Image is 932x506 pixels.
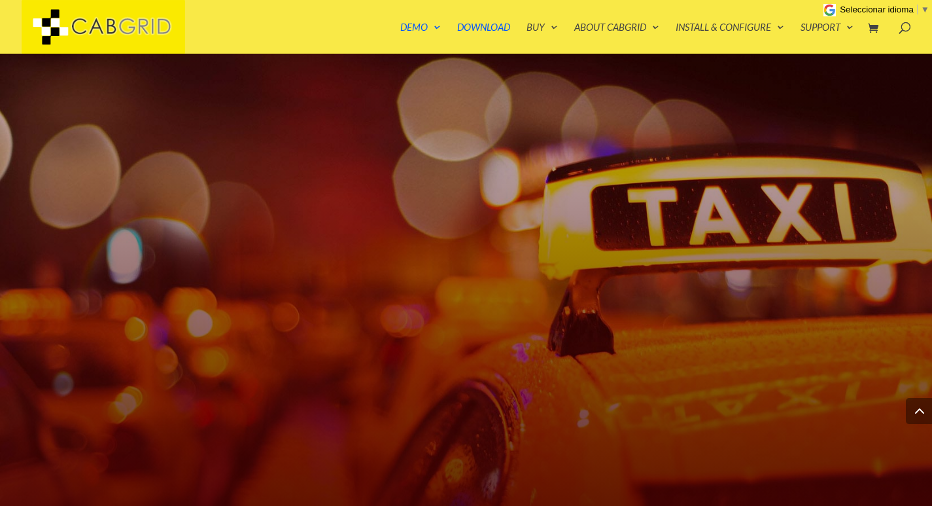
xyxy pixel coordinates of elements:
a: Support [801,22,854,54]
a: Seleccionar idioma​ [840,5,929,14]
a: Download [457,22,510,54]
span: ▼ [921,5,929,14]
a: Demo [400,22,441,54]
span: ​ [917,5,918,14]
a: About CabGrid [574,22,659,54]
span: Seleccionar idioma [840,5,914,14]
a: Install & Configure [676,22,784,54]
a: Buy [526,22,558,54]
a: CabGrid Taxi Plugin [22,18,185,32]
